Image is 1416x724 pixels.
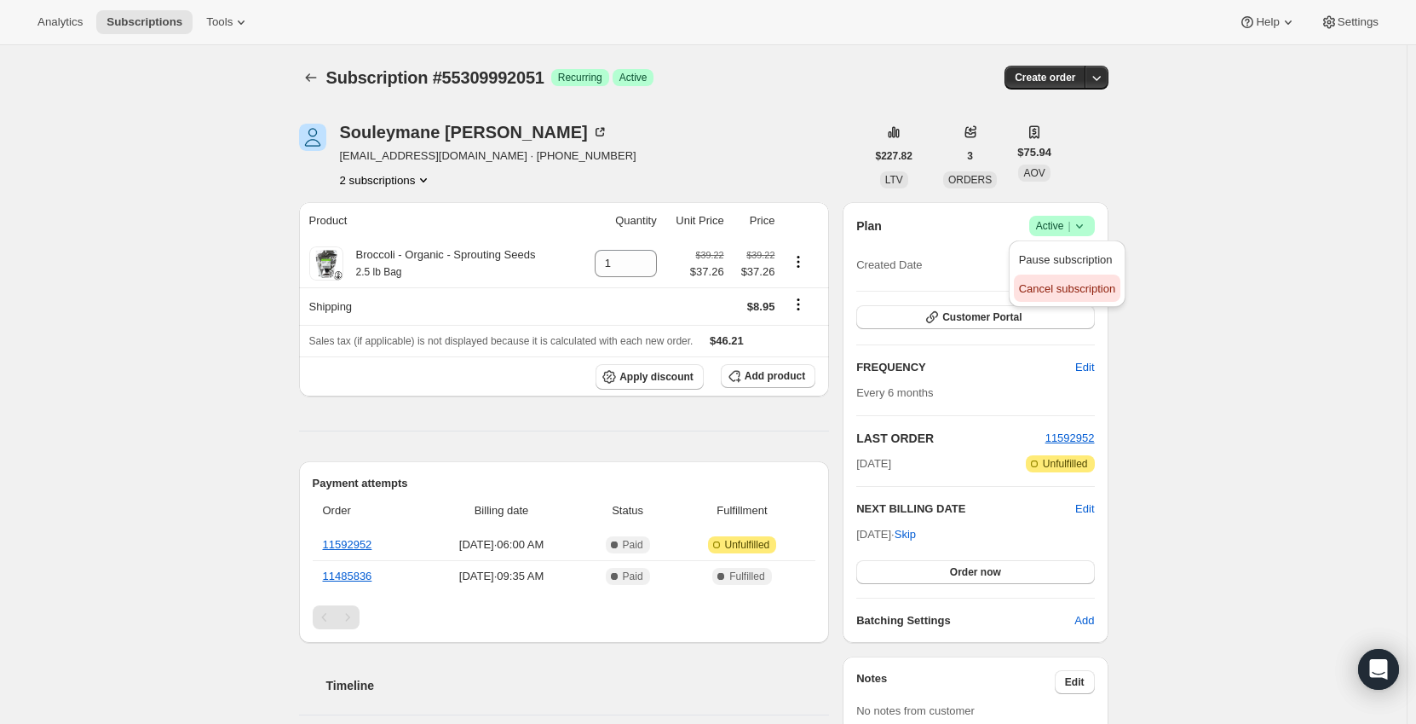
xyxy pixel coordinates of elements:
[1045,432,1095,444] a: 11592952
[785,295,812,314] button: Shipping actions
[1310,10,1389,34] button: Settings
[206,15,233,29] span: Tools
[729,570,764,583] span: Fulfilled
[1036,217,1088,235] span: Active
[884,521,926,548] button: Skip
[1014,275,1120,302] button: Cancel subscription
[690,264,724,281] span: $37.26
[856,217,882,235] h2: Plan
[1229,10,1306,34] button: Help
[885,174,903,186] span: LTV
[856,257,922,274] span: Created Date
[1068,219,1070,233] span: |
[679,502,806,519] span: Fulfillment
[957,144,983,168] button: 3
[356,266,402,278] small: 2.5 lb Bag
[856,501,1075,518] h2: NEXT BILLING DATE
[696,250,724,260] small: $39.22
[426,568,576,585] span: [DATE] · 09:35 AM
[967,149,973,163] span: 3
[856,430,1045,447] h2: LAST ORDER
[1017,144,1051,161] span: $75.94
[1075,359,1094,376] span: Edit
[1338,15,1379,29] span: Settings
[587,502,669,519] span: Status
[950,565,1001,579] span: Order now
[578,202,662,240] th: Quantity
[323,538,372,551] a: 11592952
[623,570,643,583] span: Paid
[1014,246,1120,273] button: Pause subscription
[619,71,648,84] span: Active
[313,605,816,629] nav: Pagination
[734,264,775,281] span: $37.26
[426,502,576,519] span: Billing date
[313,475,816,492] h2: Payment attempts
[746,250,774,260] small: $39.22
[340,148,636,165] span: [EMAIL_ADDRESS][DOMAIN_NAME] · [PHONE_NUMBER]
[1045,430,1095,447] button: 11592952
[725,538,770,552] span: Unfulfilled
[856,455,891,472] span: [DATE]
[856,670,1055,694] h3: Notes
[1065,675,1085,689] span: Edit
[323,570,372,582] a: 11485836
[729,202,780,240] th: Price
[948,174,992,186] span: ORDERS
[299,287,578,325] th: Shipping
[1064,607,1104,634] button: Add
[27,10,93,34] button: Analytics
[895,526,916,543] span: Skip
[866,144,923,168] button: $227.82
[662,202,729,240] th: Unit Price
[596,364,704,390] button: Apply discount
[856,612,1074,629] h6: Batching Settings
[710,334,744,347] span: $46.21
[326,677,830,694] h2: Timeline
[299,124,326,151] span: Souleymane Diallo
[1055,670,1095,694] button: Edit
[619,370,694,384] span: Apply discount
[426,536,576,553] span: [DATE] · 06:00 AM
[1019,253,1113,266] span: Pause subscription
[106,15,182,29] span: Subscriptions
[326,68,544,87] span: Subscription #55309992051
[785,252,812,271] button: Product actions
[1074,612,1094,629] span: Add
[745,369,805,383] span: Add product
[309,246,343,281] img: product img
[1065,354,1104,381] button: Edit
[299,202,578,240] th: Product
[37,15,83,29] span: Analytics
[856,704,975,717] span: No notes from customer
[340,124,608,141] div: Souleymane [PERSON_NAME]
[856,560,1094,584] button: Order now
[1019,282,1115,295] span: Cancel subscription
[623,538,643,552] span: Paid
[856,528,916,541] span: [DATE] ·
[558,71,602,84] span: Recurring
[942,310,1022,324] span: Customer Portal
[747,300,775,313] span: $8.95
[343,246,536,281] div: Broccoli - Organic - Sprouting Seeds
[1015,71,1075,84] span: Create order
[1075,501,1094,518] button: Edit
[721,364,815,388] button: Add product
[856,359,1075,376] h2: FREQUENCY
[313,492,422,530] th: Order
[309,335,694,347] span: Sales tax (if applicable) is not displayed because it is calculated with each new order.
[1004,66,1085,90] button: Create order
[1023,167,1045,179] span: AOV
[876,149,912,163] span: $227.82
[856,305,1094,329] button: Customer Portal
[340,171,433,188] button: Product actions
[96,10,193,34] button: Subscriptions
[299,66,323,90] button: Subscriptions
[196,10,260,34] button: Tools
[1043,457,1088,471] span: Unfulfilled
[856,386,933,399] span: Every 6 months
[1358,649,1399,690] div: Open Intercom Messenger
[1256,15,1279,29] span: Help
